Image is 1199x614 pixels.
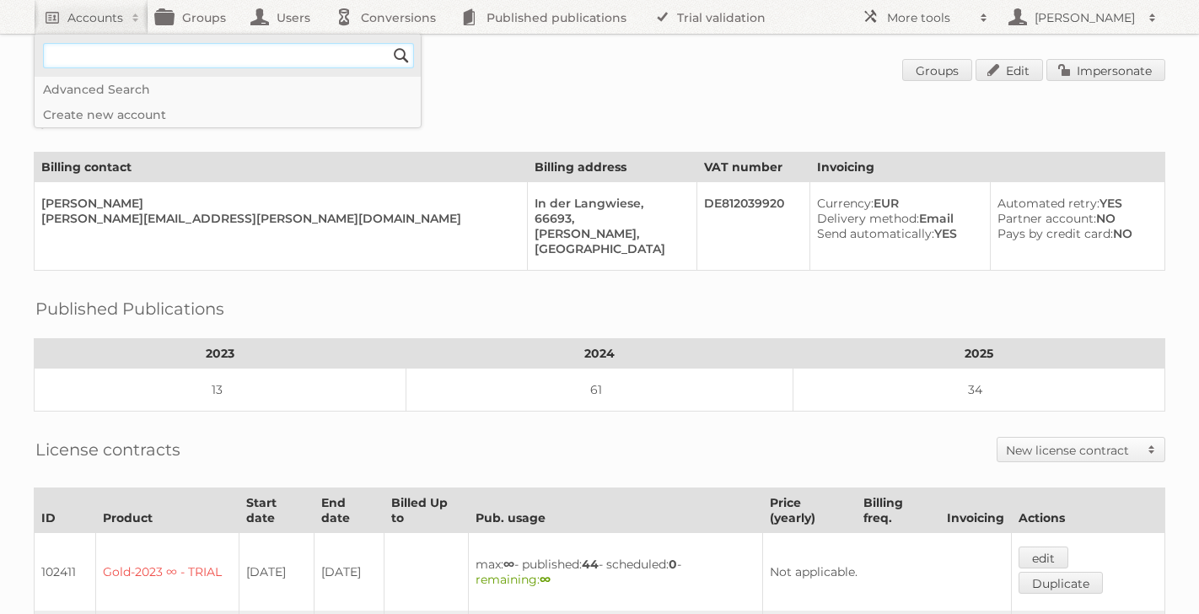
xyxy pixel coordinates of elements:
[535,196,683,211] div: In der Langwiese,
[1139,438,1164,461] span: Toggle
[997,196,1151,211] div: YES
[857,488,940,533] th: Billing freq.
[997,438,1164,461] a: New license contract
[96,488,239,533] th: Product
[389,43,414,68] input: Search
[468,533,763,611] td: max: - published: - scheduled: -
[997,211,1151,226] div: NO
[940,488,1012,533] th: Invoicing
[763,533,1012,611] td: Not applicable.
[35,533,96,611] td: 102411
[1006,442,1139,459] h2: New license contract
[540,572,551,587] strong: ∞
[997,226,1151,241] div: NO
[96,533,239,611] td: Gold-2023 ∞ - TRIAL
[34,59,1165,84] h1: Account 87294: Lands' End GmbH
[697,182,810,271] td: DE812039920
[535,226,683,241] div: [PERSON_NAME],
[67,9,123,26] h2: Accounts
[406,369,793,412] td: 61
[35,153,528,182] th: Billing contact
[582,557,599,572] strong: 44
[535,211,683,226] div: 66693,
[997,196,1100,211] span: Automated retry:
[817,226,934,241] span: Send automatically:
[902,59,972,81] a: Groups
[35,369,406,412] td: 13
[997,211,1096,226] span: Partner account:
[35,437,180,462] h2: License contracts
[669,557,677,572] strong: 0
[817,211,919,226] span: Delivery method:
[314,533,384,611] td: [DATE]
[817,196,976,211] div: EUR
[535,241,683,256] div: [GEOGRAPHIC_DATA]
[1019,547,1068,568] a: edit
[314,488,384,533] th: End date
[887,9,971,26] h2: More tools
[810,153,1165,182] th: Invoicing
[997,226,1113,241] span: Pays by credit card:
[697,153,810,182] th: VAT number
[35,102,421,127] a: Create new account
[1030,9,1140,26] h2: [PERSON_NAME]
[1019,572,1103,594] a: Duplicate
[1012,488,1165,533] th: Actions
[527,153,696,182] th: Billing address
[468,488,763,533] th: Pub. usage
[1046,59,1165,81] a: Impersonate
[476,572,551,587] span: remaining:
[35,296,224,321] h2: Published Publications
[35,488,96,533] th: ID
[793,369,1164,412] td: 34
[817,196,874,211] span: Currency:
[817,211,976,226] div: Email
[41,196,513,211] div: [PERSON_NAME]
[793,339,1164,369] th: 2025
[239,533,314,611] td: [DATE]
[763,488,857,533] th: Price (yearly)
[406,339,793,369] th: 2024
[503,557,514,572] strong: ∞
[239,488,314,533] th: Start date
[35,77,421,102] a: Advanced Search
[817,226,976,241] div: YES
[35,339,406,369] th: 2023
[41,211,513,226] div: [PERSON_NAME][EMAIL_ADDRESS][PERSON_NAME][DOMAIN_NAME]
[976,59,1043,81] a: Edit
[384,488,468,533] th: Billed Up to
